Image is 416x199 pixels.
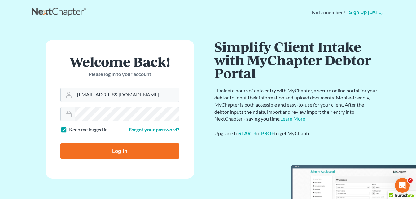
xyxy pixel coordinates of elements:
[60,143,179,159] input: Log In
[348,10,385,15] a: Sign up [DATE]!
[60,55,179,68] h1: Welcome Back!
[129,126,179,132] a: Forgot your password?
[280,116,305,122] a: Learn More
[239,130,256,136] a: START+
[69,126,108,133] label: Keep me logged in
[214,40,379,80] h1: Simplify Client Intake with MyChapter Debtor Portal
[60,71,179,78] p: Please log in to your account
[395,178,410,193] iframe: Intercom live chat
[261,130,274,136] a: PRO+
[408,178,413,183] span: 2
[214,87,379,122] p: Eliminate hours of data entry with MyChapter, a secure online portal for your debtor to input the...
[312,9,345,16] strong: Not a member?
[75,88,179,102] input: Email Address
[214,130,379,137] div: Upgrade to or to get MyChapter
